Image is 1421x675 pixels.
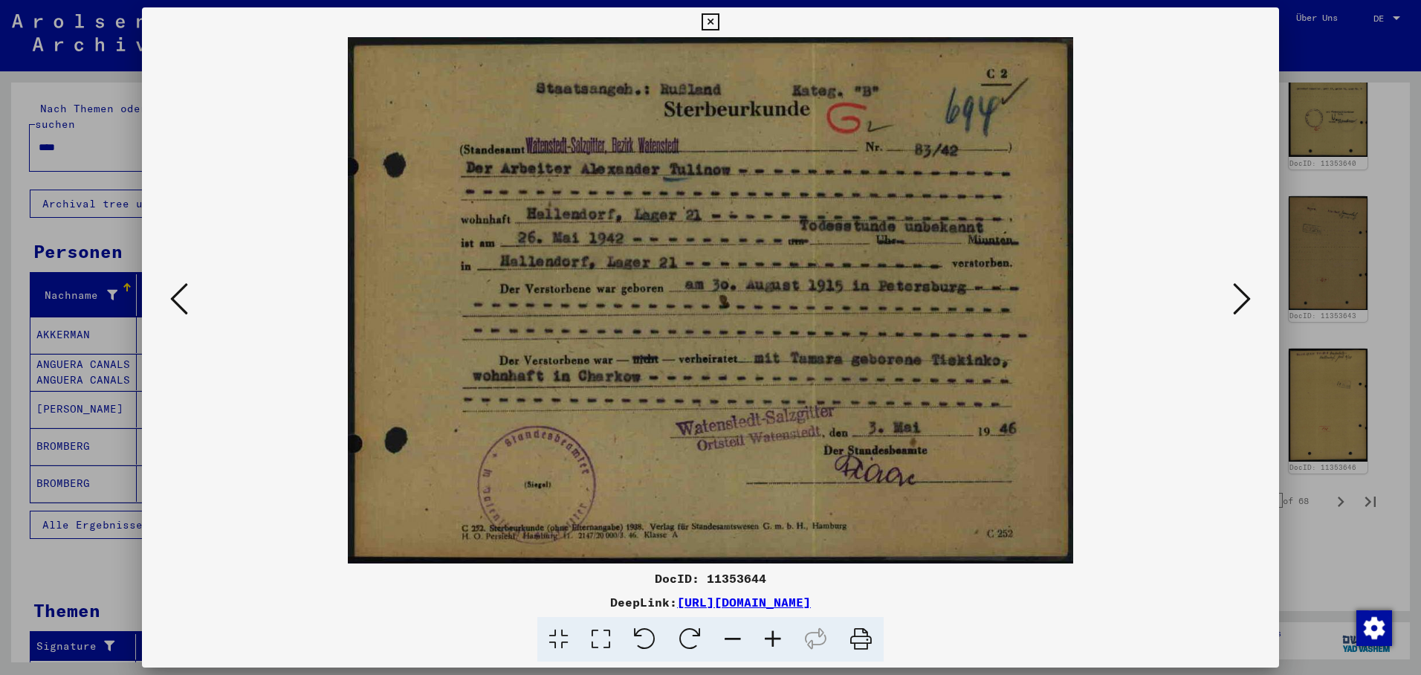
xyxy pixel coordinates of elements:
a: [URL][DOMAIN_NAME] [677,595,811,610]
div: DeepLink: [142,593,1279,611]
div: DocID: 11353644 [142,569,1279,587]
div: Zustimmung ändern [1356,610,1391,645]
img: 001.jpg [192,37,1229,563]
img: Zustimmung ändern [1356,610,1392,646]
